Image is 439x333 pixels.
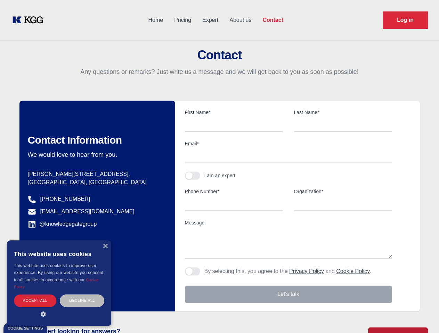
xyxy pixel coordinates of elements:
[185,109,283,116] label: First Name*
[11,15,49,26] a: KOL Knowledge Platform: Talk to Key External Experts (KEE)
[8,68,431,76] p: Any questions or remarks? Just write us a message and we will get back to you as soon as possible!
[28,134,164,146] h2: Contact Information
[197,11,224,29] a: Expert
[40,195,90,203] a: [PHONE_NUMBER]
[204,172,236,179] div: I am an expert
[143,11,169,29] a: Home
[8,48,431,62] h2: Contact
[28,178,164,187] p: [GEOGRAPHIC_DATA], [GEOGRAPHIC_DATA]
[14,294,56,307] div: Accept all
[40,207,135,216] a: [EMAIL_ADDRESS][DOMAIN_NAME]
[294,109,392,116] label: Last Name*
[28,151,164,159] p: We would love to hear from you.
[14,278,99,289] a: Cookie Policy
[383,11,428,29] a: Request Demo
[185,140,392,147] label: Email*
[185,285,392,303] button: Let's talk
[169,11,197,29] a: Pricing
[28,170,164,178] p: [PERSON_NAME][STREET_ADDRESS],
[257,11,289,29] a: Contact
[224,11,257,29] a: About us
[289,268,324,274] a: Privacy Policy
[103,244,108,249] div: Close
[185,188,283,195] label: Phone Number*
[336,268,370,274] a: Cookie Policy
[14,246,104,262] div: This website uses cookies
[14,263,103,282] span: This website uses cookies to improve user experience. By using our website you consent to all coo...
[294,188,392,195] label: Organization*
[60,294,104,307] div: Decline all
[204,267,372,275] p: By selecting this, you agree to the and .
[404,300,439,333] iframe: Chat Widget
[28,220,97,228] a: @knowledgegategroup
[185,219,392,226] label: Message
[8,326,43,330] div: Cookie settings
